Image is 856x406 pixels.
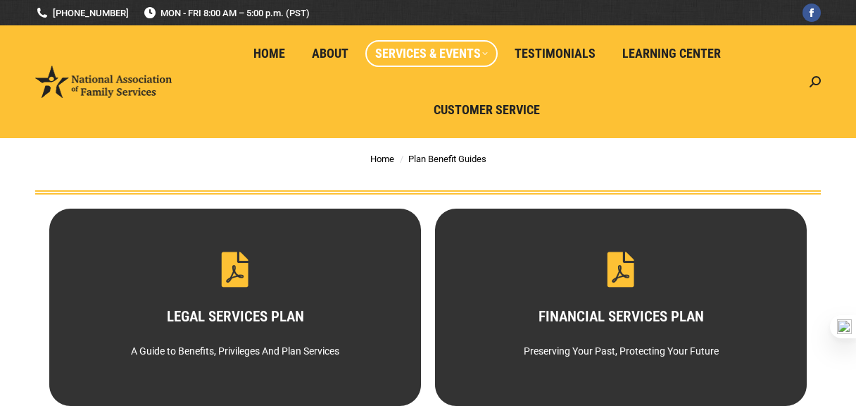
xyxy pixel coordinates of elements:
span: Home [253,46,285,61]
a: Customer Service [424,97,550,123]
img: National Association of Family Services [35,66,172,98]
iframe: Tidio Chat [608,315,850,381]
a: Home [244,40,295,67]
h3: LEGAL SERVICES PLAN [74,309,396,324]
a: Learning Center [612,40,731,67]
span: MON - FRI 8:00 AM – 5:00 p.m. (PST) [143,6,310,20]
span: Testimonials [515,46,596,61]
span: Customer Service [434,102,540,118]
a: Facebook page opens in new window [802,4,821,22]
a: Home [370,154,394,164]
a: About [302,40,358,67]
span: Services & Events [375,46,488,61]
span: Plan Benefit Guides [408,154,486,164]
img: one_i.png [837,319,852,334]
span: About [312,46,348,61]
a: Testimonials [505,40,605,67]
h3: FINANCIAL SERVICES PLAN [460,309,782,324]
a: [PHONE_NUMBER] [35,6,129,20]
div: Preserving Your Past, Protecting Your Future [460,338,782,364]
div: A Guide to Benefits, Privileges And Plan Services [74,338,396,364]
span: Learning Center [622,46,721,61]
